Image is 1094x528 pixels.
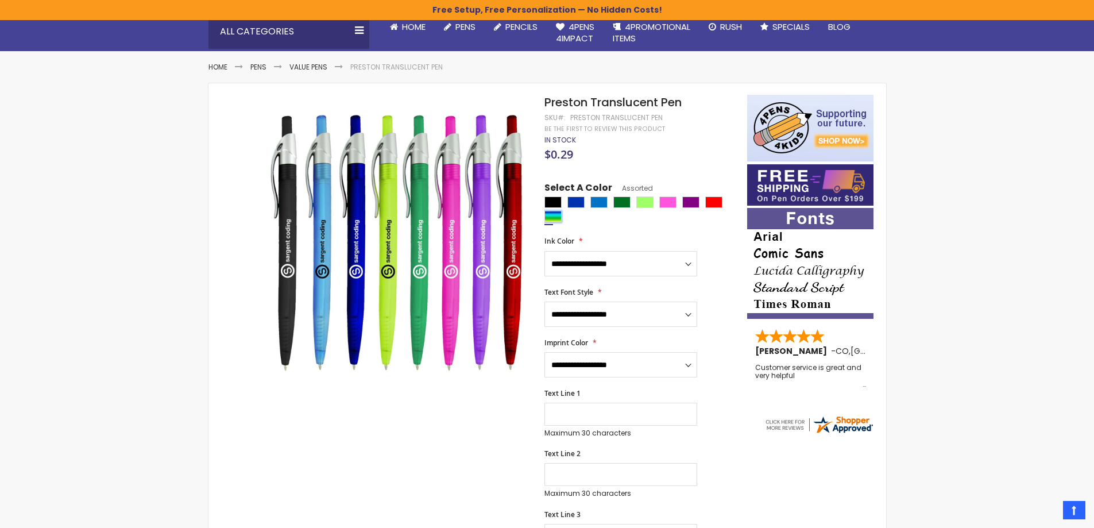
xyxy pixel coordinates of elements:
div: Preston Translucent Pen [570,113,663,122]
a: Blog [819,14,860,40]
a: 4PROMOTIONALITEMS [604,14,699,52]
div: Green Light [636,196,654,208]
a: Home [381,14,435,40]
span: Home [402,21,426,33]
span: Text Line 1 [544,388,581,398]
img: preston-translucent-main_1.jpg [267,111,529,374]
span: $0.29 [544,147,573,162]
span: 4PROMOTIONAL ITEMS [613,21,690,44]
a: Rush [699,14,751,40]
span: [GEOGRAPHIC_DATA] [851,345,935,357]
div: Green [613,196,631,208]
img: Free shipping on orders over $199 [747,164,873,206]
img: 4pens 4 kids [747,95,873,161]
span: Imprint Color [544,338,588,348]
img: 4pens.com widget logo [764,414,874,435]
span: - , [831,345,935,357]
span: CO [836,345,849,357]
div: Black [544,196,562,208]
span: [PERSON_NAME] [755,345,831,357]
a: Pens [250,62,266,72]
div: Blue Light [590,196,608,208]
span: Text Line 2 [544,449,581,458]
span: Rush [720,21,742,33]
a: 4Pens4impact [547,14,604,52]
span: Select A Color [544,182,612,197]
a: Specials [751,14,819,40]
div: Blue [567,196,585,208]
a: Home [208,62,227,72]
a: Pens [435,14,485,40]
a: Be the first to review this product [544,125,665,133]
span: In stock [544,135,576,145]
span: Ink Color [544,236,574,246]
p: Maximum 30 characters [544,489,697,498]
div: Purple [682,196,699,208]
strong: SKU [544,113,566,122]
img: font-personalization-examples [747,208,873,319]
a: Top [1063,501,1085,519]
span: Text Line 3 [544,510,581,519]
div: Availability [544,136,576,145]
span: Blog [828,21,851,33]
div: Red [705,196,722,208]
li: Preston Translucent Pen [350,63,443,72]
div: Customer service is great and very helpful [755,364,867,388]
div: All Categories [208,14,369,49]
span: Pencils [505,21,538,33]
div: Assorted [544,211,562,222]
div: Pink [659,196,676,208]
a: 4pens.com certificate URL [764,427,874,437]
span: Text Font Style [544,287,593,297]
span: Assorted [612,183,653,193]
a: Pencils [485,14,547,40]
span: Preston Translucent Pen [544,94,682,110]
span: Pens [455,21,476,33]
span: 4Pens 4impact [556,21,594,44]
a: Value Pens [289,62,327,72]
p: Maximum 30 characters [544,429,697,438]
span: Specials [772,21,810,33]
